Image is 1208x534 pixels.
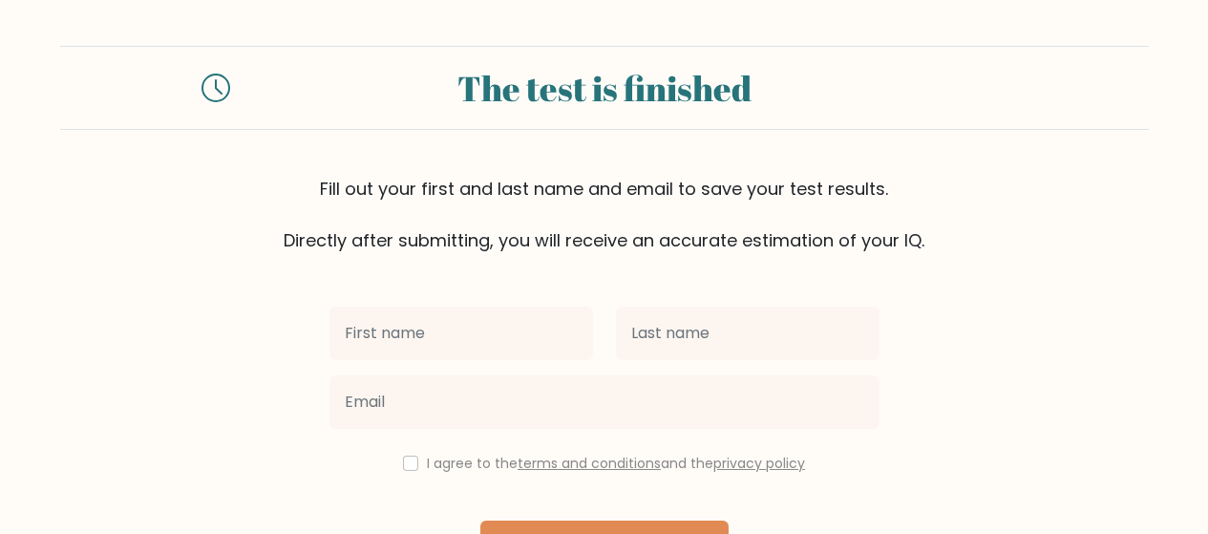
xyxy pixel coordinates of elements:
[427,454,805,473] label: I agree to the and the
[329,307,593,360] input: First name
[518,454,661,473] a: terms and conditions
[713,454,805,473] a: privacy policy
[253,62,956,114] div: The test is finished
[616,307,880,360] input: Last name
[60,176,1149,253] div: Fill out your first and last name and email to save your test results. Directly after submitting,...
[329,375,880,429] input: Email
